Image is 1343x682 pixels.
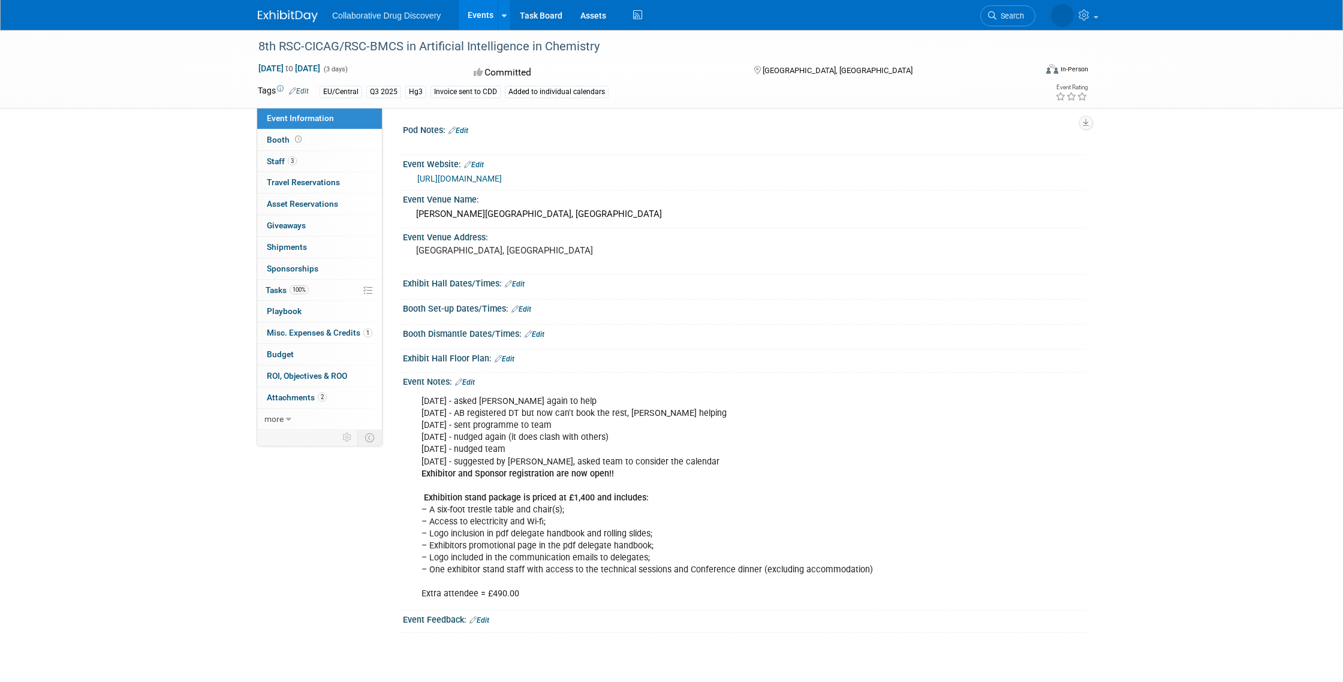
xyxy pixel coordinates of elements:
div: Invoice sent to CDD [430,86,501,98]
span: 2 [318,393,327,402]
a: Edit [289,87,309,95]
a: Search [980,5,1035,26]
span: Sponsorships [267,264,318,273]
a: Event Information [257,108,382,129]
span: Giveaways [267,221,306,230]
img: Dimitris Tsionos [1051,4,1074,27]
a: Attachments2 [257,387,382,408]
span: Booth not reserved yet [293,135,304,144]
div: [PERSON_NAME][GEOGRAPHIC_DATA], [GEOGRAPHIC_DATA] [412,205,1076,224]
a: Staff3 [257,151,382,172]
span: [GEOGRAPHIC_DATA], [GEOGRAPHIC_DATA] [763,66,913,75]
span: [DATE] [DATE] [258,63,321,74]
div: [DATE] - asked [PERSON_NAME] again to help [DATE] - AB registered DT but now can't book the rest,... [413,390,953,606]
a: more [257,409,382,430]
a: Tasks100% [257,280,382,301]
a: Shipments [257,237,382,258]
div: EU/Central [320,86,362,98]
a: Edit [455,378,475,387]
span: Playbook [267,306,302,316]
span: 100% [290,285,309,294]
div: Event Rating [1055,85,1088,90]
span: Budget [267,349,294,359]
div: Booth Set-up Dates/Times: [403,300,1085,315]
a: Booth [257,129,382,150]
span: Shipments [267,242,307,252]
a: Budget [257,344,382,365]
span: Booth [267,135,304,144]
a: Travel Reservations [257,172,382,193]
a: Edit [495,355,514,363]
pre: [GEOGRAPHIC_DATA], [GEOGRAPHIC_DATA] [416,245,674,256]
span: Collaborative Drug Discovery [332,11,441,20]
div: Exhibit Hall Dates/Times: [403,274,1085,290]
div: Committed [470,62,735,83]
a: Edit [464,161,484,169]
div: Event Feedback: [403,611,1085,626]
a: Giveaways [257,215,382,236]
img: ExhibitDay [258,10,318,22]
span: 1 [363,328,372,337]
a: Edit [469,616,489,624]
div: Q3 2025 [366,86,401,98]
span: Asset Reservations [267,199,338,209]
span: Travel Reservations [267,177,340,187]
div: Event Venue Address: [403,228,1085,243]
div: In-Person [1060,65,1088,74]
span: Event Information [267,113,334,123]
a: Asset Reservations [257,194,382,215]
b: Exhibitor and Sponsor registration are now open!! [421,469,614,479]
div: Exhibit Hall Floor Plan: [403,349,1085,365]
img: Format-Inperson.png [1046,64,1058,74]
div: Event Format [965,62,1088,80]
a: Misc. Expenses & Credits1 [257,322,382,343]
td: Tags [258,85,309,98]
span: 3 [288,156,297,165]
a: Edit [448,126,468,135]
td: Personalize Event Tab Strip [337,430,358,445]
a: Edit [511,305,531,313]
div: Event Notes: [403,373,1085,388]
div: Pod Notes: [403,121,1085,137]
div: 8th RSC-CICAG/RSC-BMCS in Artificial Intelligence in Chemistry [254,36,1017,58]
div: Booth Dismantle Dates/Times: [403,325,1085,340]
div: Event Venue Name: [403,191,1085,206]
span: Misc. Expenses & Credits [267,328,372,337]
a: Sponsorships [257,258,382,279]
span: to [284,64,295,73]
div: Hg3 [405,86,426,98]
a: ROI, Objectives & ROO [257,366,382,387]
div: Event Website: [403,155,1085,171]
span: Attachments [267,393,327,402]
a: Edit [525,330,544,339]
a: Playbook [257,301,382,322]
span: Tasks [266,285,309,295]
span: Search [996,11,1024,20]
span: ROI, Objectives & ROO [267,371,347,381]
div: Added to individual calendars [505,86,609,98]
span: more [264,414,284,424]
b: Exhibition stand package is priced at £1,400 and includes: [424,493,649,503]
span: (3 days) [323,65,348,73]
span: Staff [267,156,297,166]
a: [URL][DOMAIN_NAME] [417,174,502,183]
a: Edit [505,280,525,288]
td: Toggle Event Tabs [358,430,383,445]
